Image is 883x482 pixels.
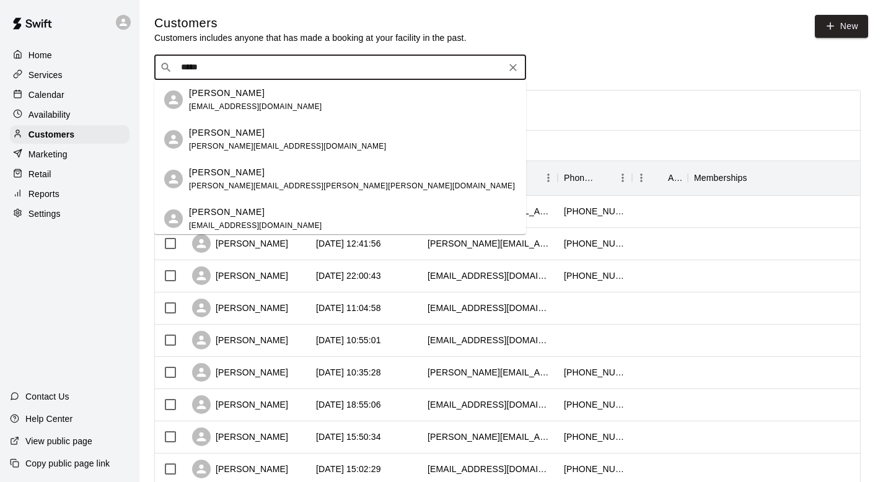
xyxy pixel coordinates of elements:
[29,89,64,101] p: Calendar
[10,165,130,183] a: Retail
[164,130,183,149] div: Sara Brockman
[688,160,874,195] div: Memberships
[596,169,613,186] button: Sort
[189,87,265,100] p: [PERSON_NAME]
[316,269,381,282] div: 2025-09-14 22:00:43
[428,398,551,411] div: jschan2004@gmail.com
[29,148,68,160] p: Marketing
[29,128,74,141] p: Customers
[564,366,626,379] div: +14169387229
[192,266,288,285] div: [PERSON_NAME]
[192,234,288,253] div: [PERSON_NAME]
[558,160,632,195] div: Phone Number
[164,209,183,228] div: Paige Fisher
[428,366,551,379] div: laura.c.allen07@gmail.com
[192,363,288,382] div: [PERSON_NAME]
[564,237,626,250] div: +16472260255
[189,221,322,230] span: [EMAIL_ADDRESS][DOMAIN_NAME]
[192,395,288,414] div: [PERSON_NAME]
[10,46,130,64] a: Home
[10,185,130,203] a: Reports
[189,142,386,151] span: [PERSON_NAME][EMAIL_ADDRESS][DOMAIN_NAME]
[632,169,651,187] button: Menu
[29,108,71,121] p: Availability
[10,105,130,124] a: Availability
[668,160,682,195] div: Age
[25,390,69,403] p: Contact Us
[29,208,61,220] p: Settings
[10,145,130,164] a: Marketing
[855,169,874,187] button: Menu
[189,166,265,179] p: [PERSON_NAME]
[164,170,183,188] div: Sarah Brock
[564,463,626,475] div: +16472256599
[189,126,265,139] p: [PERSON_NAME]
[504,59,522,76] button: Clear
[25,457,110,470] p: Copy public page link
[539,169,558,187] button: Menu
[192,427,288,446] div: [PERSON_NAME]
[316,398,381,411] div: 2025-09-12 18:55:06
[29,168,51,180] p: Retail
[815,15,868,38] a: New
[694,160,747,195] div: Memberships
[10,66,130,84] a: Services
[25,435,92,447] p: View public page
[316,366,381,379] div: 2025-09-13 10:35:28
[316,302,381,314] div: 2025-09-14 11:04:58
[316,463,381,475] div: 2025-09-12 15:02:29
[10,204,130,223] a: Settings
[651,169,668,186] button: Sort
[564,431,626,443] div: +19052527700
[564,205,626,217] div: +16473213614
[192,299,288,317] div: [PERSON_NAME]
[564,269,626,282] div: +14169973783
[10,85,130,104] a: Calendar
[613,169,632,187] button: Menu
[25,413,72,425] p: Help Center
[164,90,183,109] div: Brock Fisher
[316,431,381,443] div: 2025-09-12 15:50:34
[154,55,526,80] div: Search customers by name or email
[564,160,596,195] div: Phone Number
[747,169,765,186] button: Sort
[10,125,130,144] a: Customers
[189,102,322,111] span: [EMAIL_ADDRESS][DOMAIN_NAME]
[421,160,558,195] div: Email
[428,302,551,314] div: ljohnston@live.ca
[428,269,551,282] div: ash_a_g@hotmail.com
[192,460,288,478] div: [PERSON_NAME]
[192,331,288,349] div: [PERSON_NAME]
[564,398,626,411] div: +16479850304
[632,160,688,195] div: Age
[154,32,467,44] p: Customers includes anyone that has made a booking at your facility in the past.
[428,334,551,346] div: henrich012@yahoo.com
[189,206,265,219] p: [PERSON_NAME]
[29,69,63,81] p: Services
[29,49,52,61] p: Home
[29,188,59,200] p: Reports
[428,431,551,443] div: mr.brent.toombs@gmail.com
[189,182,515,190] span: [PERSON_NAME][EMAIL_ADDRESS][PERSON_NAME][PERSON_NAME][DOMAIN_NAME]
[316,334,381,346] div: 2025-09-14 10:55:01
[316,237,381,250] div: 2025-09-15 12:41:56
[428,237,551,250] div: irina.posan@gmail.com
[428,463,551,475] div: jamesdredpath@gmail.com
[154,15,467,32] h5: Customers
